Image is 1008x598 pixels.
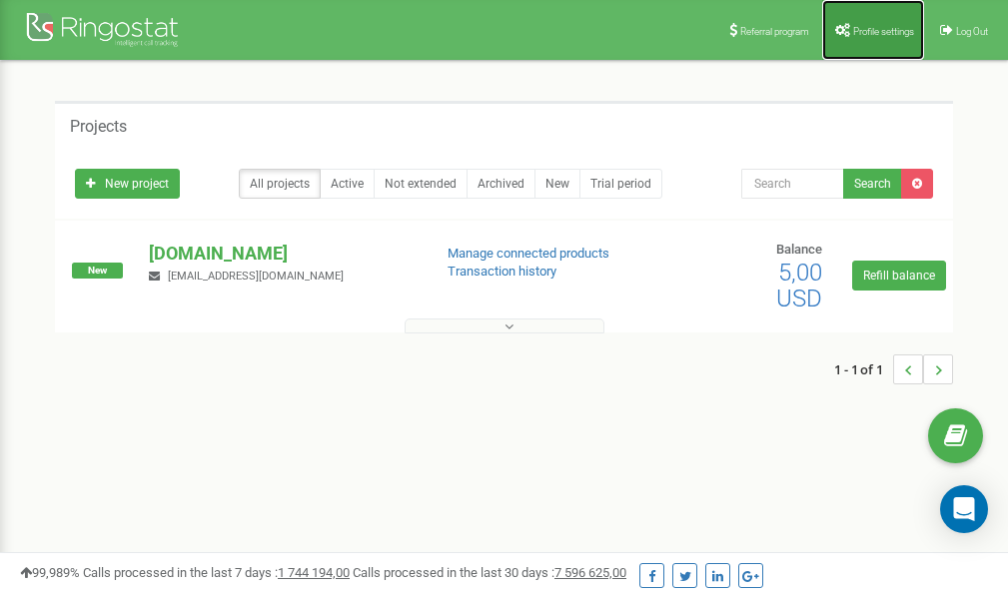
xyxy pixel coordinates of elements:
[374,169,468,199] a: Not extended
[278,565,350,580] u: 1 744 194,00
[554,565,626,580] u: 7 596 625,00
[149,241,415,267] p: [DOMAIN_NAME]
[853,26,914,37] span: Profile settings
[740,26,809,37] span: Referral program
[834,354,893,384] span: 1 - 1 of 1
[834,334,953,404] nav: ...
[776,242,822,257] span: Balance
[467,169,535,199] a: Archived
[70,118,127,136] h5: Projects
[320,169,375,199] a: Active
[843,169,902,199] button: Search
[956,26,988,37] span: Log Out
[239,169,321,199] a: All projects
[448,246,609,261] a: Manage connected products
[741,169,844,199] input: Search
[940,485,988,533] div: Open Intercom Messenger
[353,565,626,580] span: Calls processed in the last 30 days :
[776,259,822,312] span: 5,00 USD
[72,263,123,279] span: New
[83,565,350,580] span: Calls processed in the last 7 days :
[20,565,80,580] span: 99,989%
[168,270,344,283] span: [EMAIL_ADDRESS][DOMAIN_NAME]
[448,264,556,279] a: Transaction history
[75,169,180,199] a: New project
[852,261,946,291] a: Refill balance
[534,169,580,199] a: New
[579,169,662,199] a: Trial period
